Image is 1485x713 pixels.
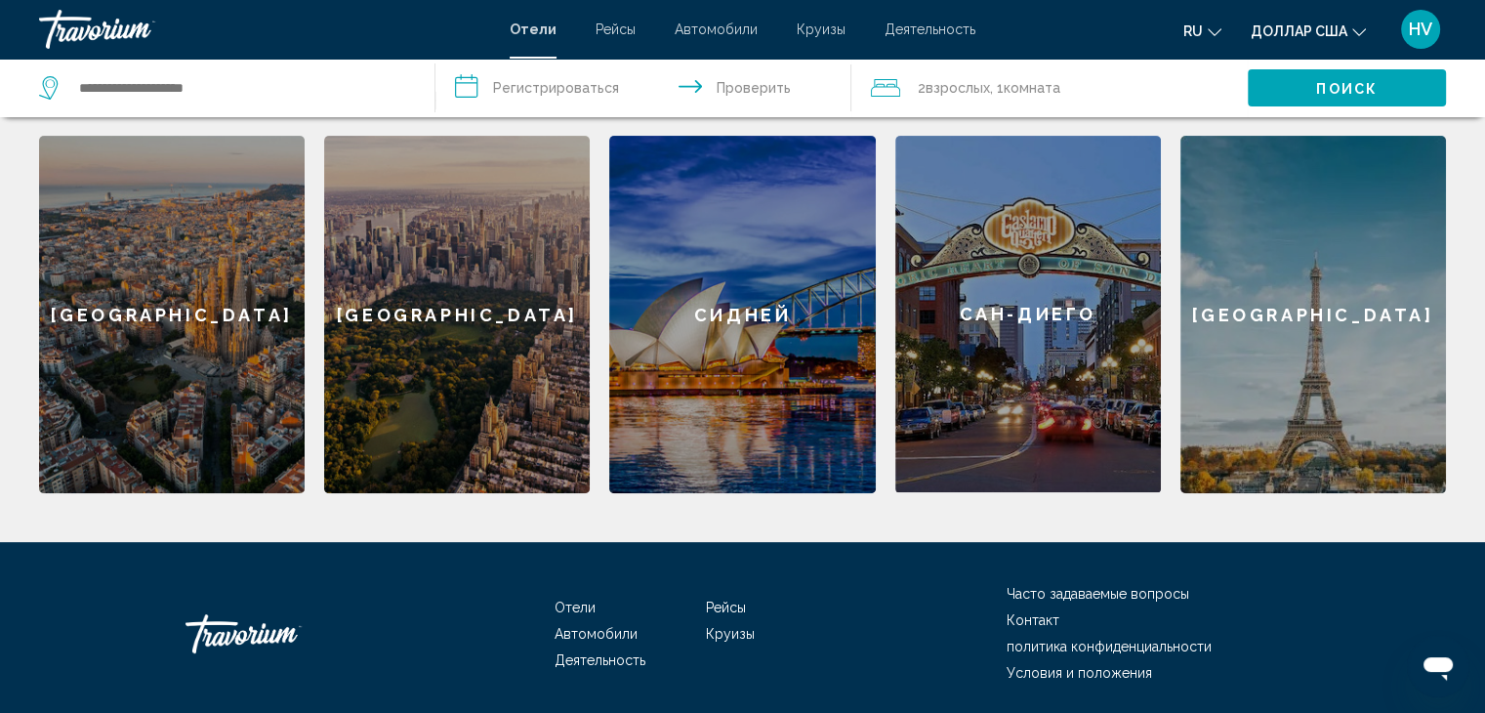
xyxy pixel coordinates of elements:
font: взрослых [926,80,990,96]
a: Травориум [186,605,381,663]
button: Изменить язык [1183,17,1221,45]
a: Рейсы [596,21,636,37]
font: [GEOGRAPHIC_DATA] [1192,305,1433,325]
a: Травориум [39,10,490,49]
a: Часто задаваемые вопросы [1007,586,1189,602]
a: Автомобили [675,21,758,37]
button: Меню пользователя [1395,9,1446,50]
button: Поиск [1248,69,1446,106]
a: Автомобили [555,626,638,642]
a: Деятельность [885,21,975,37]
font: ru [1183,23,1203,39]
font: [GEOGRAPHIC_DATA] [51,305,292,325]
font: комната [1004,80,1060,96]
a: Контакт [1007,612,1059,628]
a: [GEOGRAPHIC_DATA] [39,136,305,493]
iframe: Кнопка запуска окна обмена сообщениями [1407,635,1469,697]
a: Круизы [706,626,755,642]
font: , 1 [990,80,1004,96]
font: 2 [918,80,926,96]
font: [GEOGRAPHIC_DATA] [337,305,578,325]
button: Путешественники: 2 взрослых, 0 детей [851,59,1248,117]
a: [GEOGRAPHIC_DATA] [1180,136,1446,493]
a: Отели [510,21,557,37]
font: Сидней [694,305,792,325]
button: Даты заезда и выезда [435,59,851,117]
a: Сан-Диего [895,136,1161,493]
a: политика конфиденциальности [1007,639,1212,654]
font: доллар США [1251,23,1347,39]
a: Рейсы [706,600,746,615]
a: Отели [555,600,596,615]
a: Деятельность [555,652,645,668]
font: Сан-Диего [959,304,1095,324]
font: Поиск [1316,81,1378,97]
a: Сидней [609,136,875,493]
a: Круизы [797,21,846,37]
a: [GEOGRAPHIC_DATA] [324,136,590,493]
button: Изменить валюту [1251,17,1366,45]
a: Условия и положения [1007,665,1152,681]
font: HV [1409,19,1432,39]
